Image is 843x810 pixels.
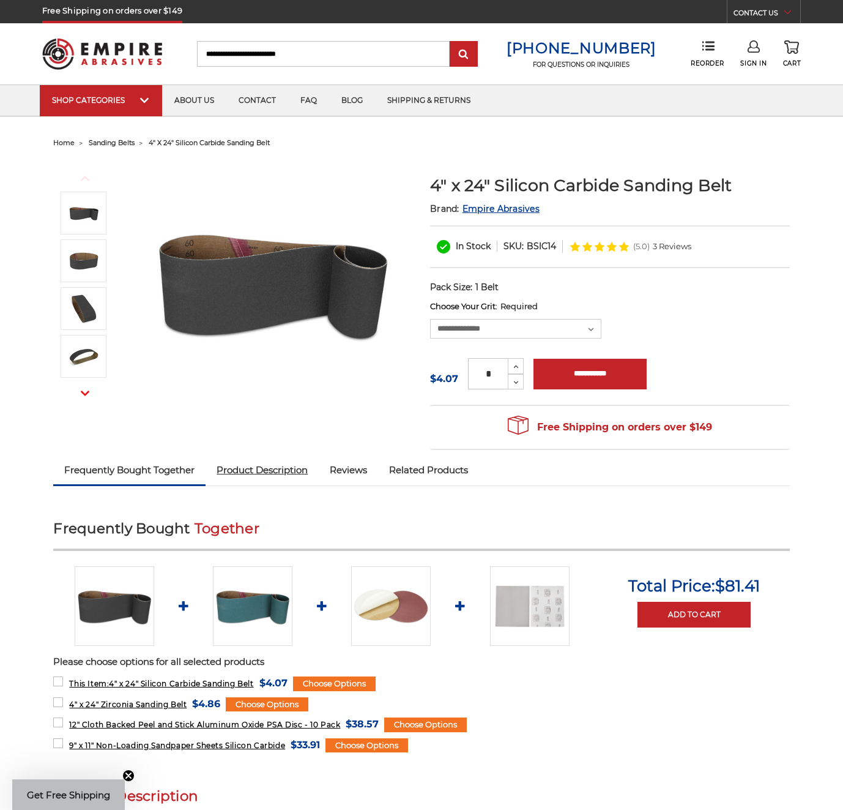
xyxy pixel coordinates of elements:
[430,175,732,195] span: 4" x 24" Silicon Carbide Sanding Belt
[691,40,724,67] a: Reorder
[451,42,476,67] input: Submit
[430,373,458,384] span: $4.07
[733,8,778,18] span: CONTACT US
[89,138,135,147] a: sanding belts
[330,464,367,476] span: Reviews
[69,679,109,688] span: This Item:
[346,718,379,730] span: $38.57
[335,740,398,750] span: Choose Options
[430,282,472,293] span: Pack Size:
[53,457,206,484] a: Frequently Bought Together
[537,421,712,433] span: Free Shipping on orders over $149
[174,96,214,105] span: about us
[300,96,317,105] span: faq
[475,282,499,293] span: 1 Belt
[462,203,540,214] a: Empire Abrasives
[69,198,99,228] img: 4" x 24" Silicon Carbide File Belt
[378,457,479,484] a: Related Products
[64,464,195,476] span: Frequently Bought Together
[192,698,220,710] span: $4.86
[628,576,715,596] span: Total Price:
[206,457,319,484] a: Product Description
[115,787,198,804] span: Description
[53,656,264,667] span: Please choose options for all selected products
[303,678,366,688] span: Choose Options
[69,293,99,324] img: 4" x 24" - Silicon Carbide Sanding Belt
[109,679,253,688] span: 4" x 24" Silicon Carbide Sanding Belt
[507,39,656,57] a: [PHONE_NUMBER]
[27,789,110,801] span: Get Free Shipping
[12,779,125,810] div: Get Free ShippingClose teaser
[394,719,457,729] span: Choose Options
[783,40,801,67] a: Cart
[69,246,99,276] img: 4" x 24" Silicon Carbide Sanding Belt
[195,520,259,537] span: Together
[42,31,162,78] img: Empire Abrasives
[456,241,491,252] span: In Stock
[259,677,288,689] span: $4.07
[653,241,691,251] span: 3 Reviews
[389,464,468,476] span: Related Products
[291,739,320,751] span: $33.91
[319,457,378,484] a: Reviews
[503,241,524,252] span: SKU:
[715,576,760,596] span: $81.41
[637,602,751,628] a: Add to Cart
[53,138,75,147] a: home
[430,203,459,214] span: Brand:
[69,700,187,709] span: 4" x 24" Zirconia Sanding Belt
[341,96,363,105] span: blog
[69,741,285,750] span: 9" x 11" Non-Loading Sandpaper Sheets Silicon Carbide
[527,241,556,252] span: BSIC14
[69,720,340,729] span: 12" Cloth Backed Peel and Stick Aluminum Oxide PSA Disc - 10 Pack
[691,59,724,67] span: Reorder
[149,138,270,147] span: 4" x 24" silicon carbide sanding belt
[239,96,276,105] span: contact
[387,96,470,105] span: shipping & returns
[42,6,182,15] span: Free Shipping on orders over $149
[122,770,135,782] button: Close teaser
[533,61,629,69] span: FOR QUESTIONS OR INQUIRIES
[633,241,650,251] span: (5.0)
[430,301,497,311] span: Choose Your Grit:
[740,59,767,67] span: Sign In
[236,699,299,709] span: Choose Options
[217,464,308,476] span: Product Description
[500,301,538,311] span: Required
[783,59,801,67] span: Cart
[668,610,721,619] span: Add to Cart
[69,341,99,372] img: 4" x 24" Sanding Belt SC
[53,520,190,537] span: Frequently Bought
[75,566,154,646] img: 4" x 24" Silicon Carbide File Belt
[150,160,395,405] img: 4" x 24" Silicon Carbide File Belt
[52,96,125,105] span: SHOP CATEGORIES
